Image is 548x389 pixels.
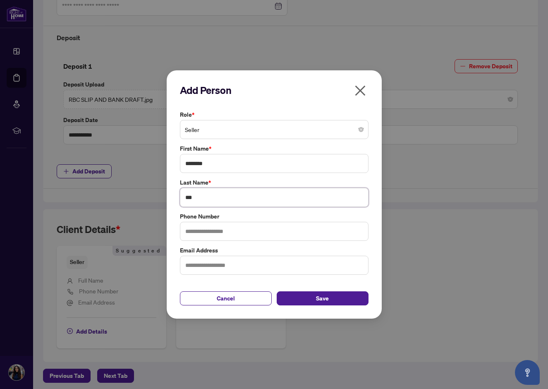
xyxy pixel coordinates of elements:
span: Save [316,292,329,305]
button: Save [277,291,369,305]
h2: Add Person [180,84,369,97]
label: Role [180,110,369,119]
span: Cancel [217,292,235,305]
label: Phone Number [180,212,369,221]
span: close-circle [359,127,364,132]
span: close [354,84,367,97]
button: Cancel [180,291,272,305]
label: First Name [180,144,369,153]
label: Email Address [180,246,369,255]
button: Open asap [515,360,540,385]
span: Seller [185,122,364,137]
label: Last Name [180,178,369,187]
